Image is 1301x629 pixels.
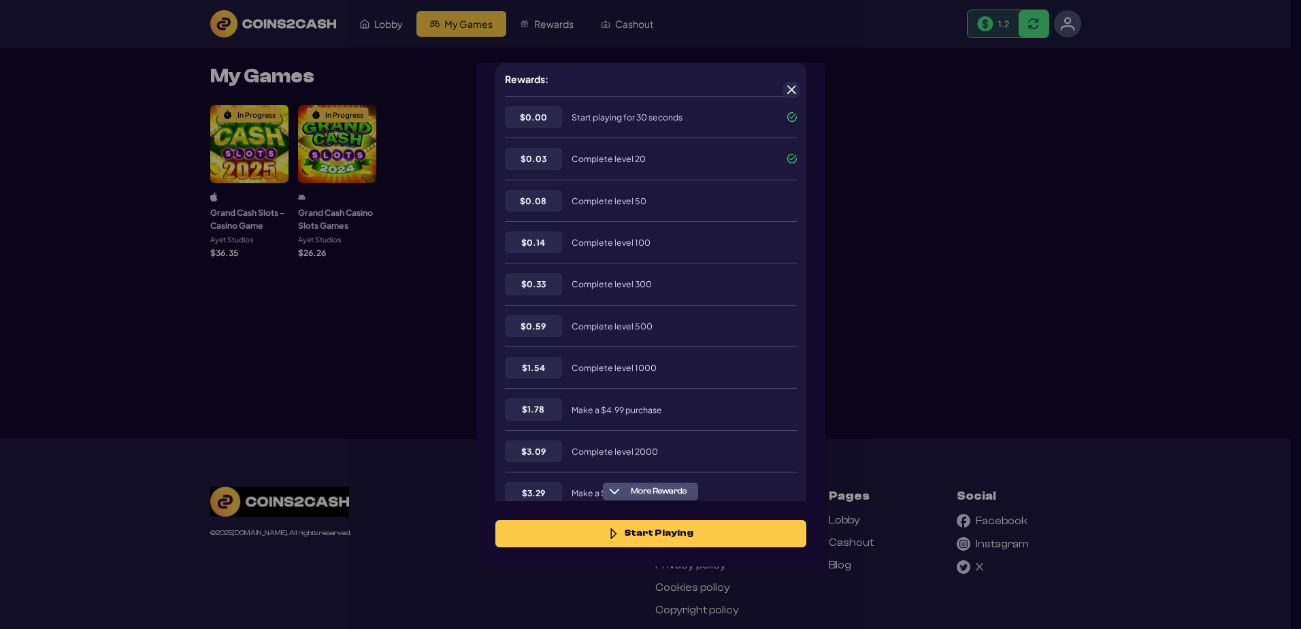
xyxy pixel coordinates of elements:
span: $ 0.33 [521,278,546,290]
span: $ 3.29 [522,487,545,499]
span: Complete level 300 [572,278,652,289]
button: Start Playing [495,520,806,547]
span: Make a $4.99 purchase [572,404,662,415]
span: Make a $9.99 purchase [572,487,661,498]
span: More Rewards [625,486,692,496]
span: $ 0.08 [520,195,546,207]
span: Complete level 20 [572,153,646,164]
span: Start playing for 30 seconds [572,112,682,123]
span: Complete level 500 [572,321,653,332]
span: Complete level 1000 [572,362,657,373]
span: Complete level 100 [572,237,650,248]
span: $ 3.09 [521,445,546,457]
span: $ 0.59 [521,320,546,332]
span: $ 0.00 [520,111,547,123]
span: $ 0.14 [521,236,545,248]
button: More Rewards [603,483,698,500]
span: $ 0.03 [521,152,546,165]
h5: Rewards: [505,72,548,86]
span: $ 1.78 [522,403,544,415]
span: $ 1.54 [522,361,545,374]
span: Complete level 2000 [572,446,658,457]
span: Complete level 50 [572,195,646,206]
